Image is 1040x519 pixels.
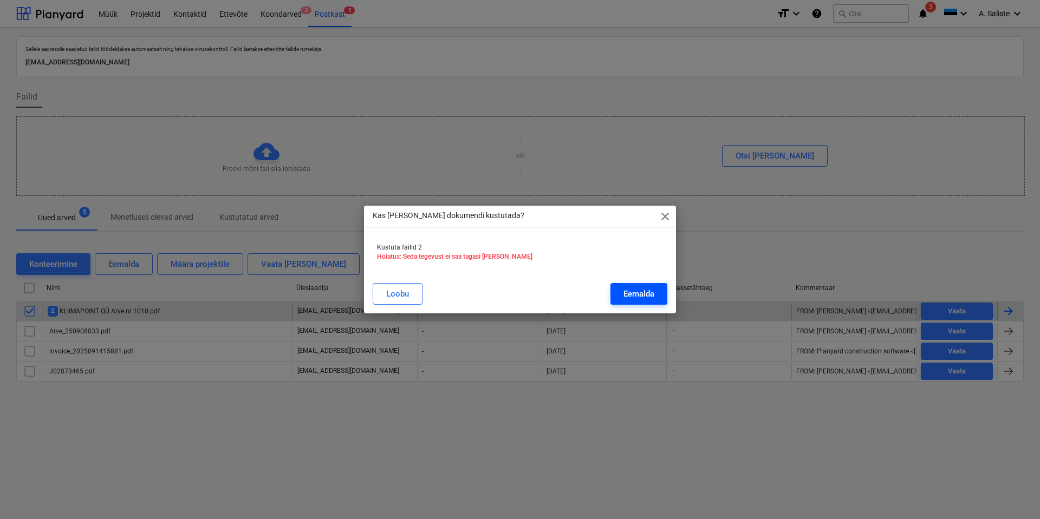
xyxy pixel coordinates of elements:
div: Loobu [386,287,409,301]
p: Kustuta failid 2 [377,243,663,252]
iframe: Chat Widget [986,467,1040,519]
button: Eemalda [610,283,667,305]
div: Eemalda [623,287,654,301]
span: close [659,210,672,223]
p: Hoiatus: Seda tegevust ei saa tagasi [PERSON_NAME] [377,252,663,261]
button: Loobu [373,283,422,305]
p: Kas [PERSON_NAME] dokumendi kustutada? [373,210,524,221]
